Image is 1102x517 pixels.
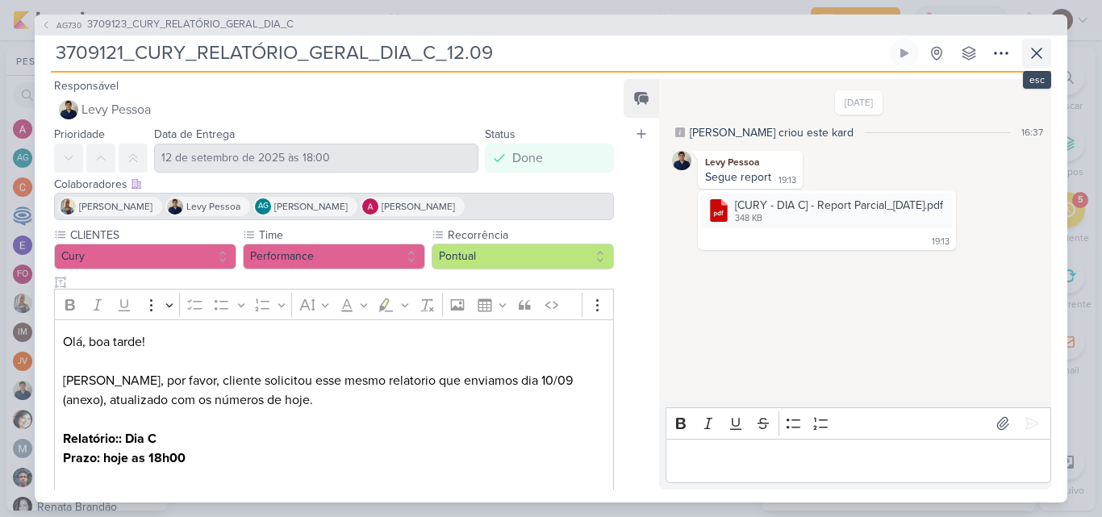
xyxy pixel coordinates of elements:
strong: Prazo: hoje as 18h00 [63,450,186,466]
span: [PERSON_NAME] [274,199,348,214]
label: Time [257,227,425,244]
label: Data de Entrega [154,127,235,141]
div: [CURY - DIA C] - Report Parcial_[DATE].pdf [735,197,943,214]
p: Olá, boa tarde! [PERSON_NAME], por favor, cliente solicitou esse mesmo relatorio que enviamos dia... [63,332,605,507]
label: Prioridade [54,127,105,141]
span: [PERSON_NAME] [382,199,455,214]
div: 348 KB [735,212,943,225]
label: CLIENTES [69,227,236,244]
input: Select a date [154,144,478,173]
div: 19:13 [932,236,950,248]
img: Iara Santos [60,198,76,215]
div: Editor editing area: main [666,439,1051,483]
p: AG [258,202,269,211]
div: Levy Pessoa [701,154,799,170]
img: Levy Pessoa [59,100,78,119]
span: [PERSON_NAME] [79,199,152,214]
button: Pontual [432,244,614,269]
div: esc [1023,71,1051,89]
div: 19:13 [778,174,796,187]
button: Levy Pessoa [54,95,614,124]
label: Status [485,127,516,141]
span: Levy Pessoa [81,100,151,119]
div: Colaboradores [54,176,614,193]
div: Editor toolbar [54,289,614,320]
span: Levy Pessoa [186,199,240,214]
button: Done [485,144,614,173]
img: Levy Pessoa [167,198,183,215]
div: Done [512,148,543,168]
button: Performance [243,244,425,269]
div: Aline Gimenez Graciano [255,198,271,215]
div: 16:37 [1021,125,1043,140]
div: [PERSON_NAME] criou este kard [690,124,854,141]
div: Ligar relógio [898,47,911,60]
div: [CURY - DIA C] - Report Parcial_12set25.pdf [701,194,953,228]
div: Editor toolbar [666,407,1051,439]
strong: Relatório:: Dia C [63,431,157,447]
button: Cury [54,244,236,269]
img: Alessandra Gomes [362,198,378,215]
img: Levy Pessoa [672,151,691,170]
label: Responsável [54,79,119,93]
input: Kard Sem Título [51,39,887,68]
label: Recorrência [446,227,614,244]
div: Segue report [705,170,771,184]
strong: Relatório deve conter: [63,489,190,505]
